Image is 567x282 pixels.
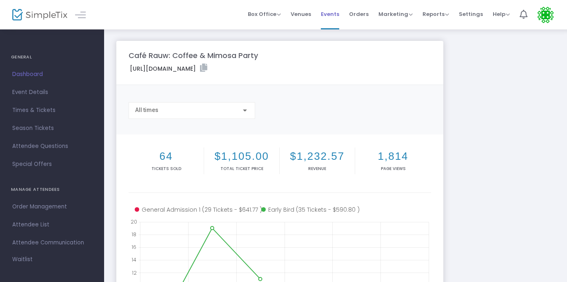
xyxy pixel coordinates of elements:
[12,87,92,98] span: Event Details
[12,237,92,248] span: Attendee Communication
[131,244,136,251] text: 16
[321,4,339,25] span: Events
[130,150,202,163] h2: 64
[131,231,136,238] text: 18
[12,141,92,152] span: Attendee Questions
[12,219,92,230] span: Attendee List
[493,10,510,18] span: Help
[248,10,281,18] span: Box Office
[291,4,311,25] span: Venues
[281,150,353,163] h2: $1,232.57
[12,123,92,134] span: Season Tickets
[129,50,258,61] m-panel-title: Café Rauw: Coffee & Mimosa Party
[11,49,93,65] h4: GENERAL
[206,166,278,172] p: Total Ticket Price
[12,255,33,264] span: Waitlist
[131,256,136,263] text: 14
[12,105,92,116] span: Times & Tickets
[132,269,137,276] text: 12
[459,4,483,25] span: Settings
[378,10,413,18] span: Marketing
[357,150,429,163] h2: 1,814
[130,166,202,172] p: Tickets sold
[12,201,92,212] span: Order Management
[206,150,278,163] h2: $1,105.00
[281,166,353,172] p: Revenue
[357,166,429,172] p: Page Views
[12,159,92,170] span: Special Offers
[11,181,93,198] h4: MANAGE ATTENDEES
[130,64,207,73] label: [URL][DOMAIN_NAME]
[349,4,369,25] span: Orders
[12,69,92,80] span: Dashboard
[131,218,137,225] text: 20
[422,10,449,18] span: Reports
[135,107,158,113] span: All times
